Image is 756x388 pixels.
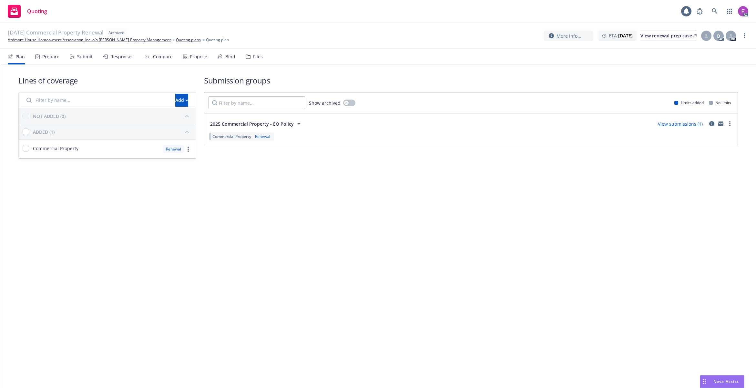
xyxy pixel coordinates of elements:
[700,375,708,388] div: Drag to move
[110,54,134,59] div: Responses
[27,9,47,14] span: Quoting
[163,145,184,153] div: Renewal
[674,100,704,105] div: Limits added
[738,6,748,16] img: photo
[33,145,78,152] span: Commercial Property
[658,121,703,127] a: View submissions (1)
[15,54,25,59] div: Plan
[225,54,235,59] div: Bind
[212,134,251,139] span: Commercial Property
[717,33,720,39] span: D
[153,54,173,59] div: Compare
[640,31,697,41] a: View renewal prep case
[709,100,731,105] div: No limits
[309,100,341,106] span: Show archived
[208,117,305,130] button: 2025 Commercial Property - EQ Policy
[175,94,188,106] div: Add
[42,54,59,59] div: Prepare
[208,96,305,109] input: Filter by name...
[693,5,706,18] a: Report a Bug
[206,37,229,43] span: Quoting plan
[609,32,633,39] span: ETA :
[544,31,593,41] button: More info...
[723,5,736,18] a: Switch app
[176,37,201,43] a: Quoting plans
[741,32,748,40] a: more
[5,2,50,20] a: Quoting
[708,120,716,128] a: circleInformation
[708,5,721,18] a: Search
[33,111,192,121] button: NOT ADDED (0)
[713,379,739,384] span: Nova Assist
[77,54,93,59] div: Submit
[210,121,294,127] span: 2025 Commercial Property - EQ Policy
[190,54,207,59] div: Propose
[726,120,734,128] a: more
[618,33,633,39] strong: [DATE]
[204,75,738,86] h1: Submission groups
[175,94,188,107] button: Add
[700,375,744,388] button: Nova Assist
[23,94,171,107] input: Filter by name...
[33,127,192,137] button: ADDED (1)
[557,33,581,39] span: More info...
[33,129,55,135] div: ADDED (1)
[717,120,725,128] a: mail
[254,134,271,139] div: Renewal
[253,54,263,59] div: Files
[33,113,66,120] div: NOT ADDED (0)
[8,29,103,37] span: [DATE] Commercial Property Renewal
[184,145,192,153] a: more
[8,37,171,43] a: Ardmore House Homeowners Association, Inc. c/o [PERSON_NAME] Property Management
[18,75,196,86] h1: Lines of coverage
[108,30,124,36] span: Archived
